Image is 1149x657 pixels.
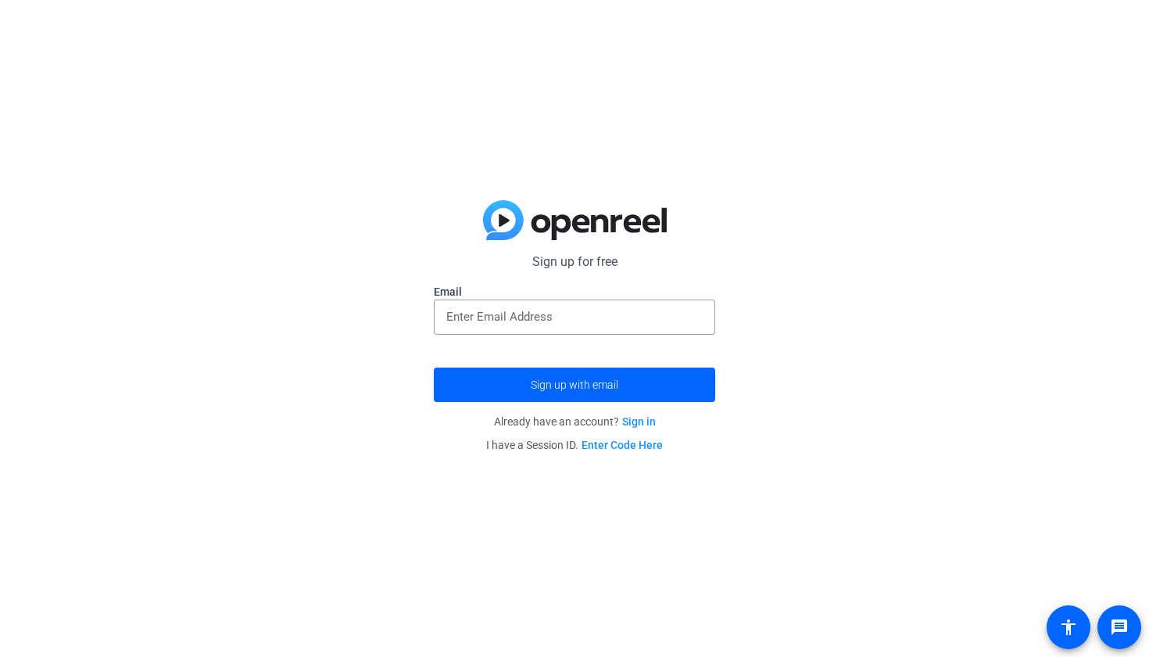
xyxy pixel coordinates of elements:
button: Sign up with email [434,368,715,402]
span: Already have an account? [494,415,656,428]
label: Email [434,284,715,300]
mat-icon: accessibility [1059,618,1078,637]
p: Sign up for free [434,253,715,271]
span: I have a Session ID. [486,439,663,451]
a: Enter Code Here [582,439,663,451]
a: Sign in [622,415,656,428]
img: blue-gradient.svg [483,200,667,241]
mat-icon: message [1110,618,1129,637]
input: Enter Email Address [446,307,703,326]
